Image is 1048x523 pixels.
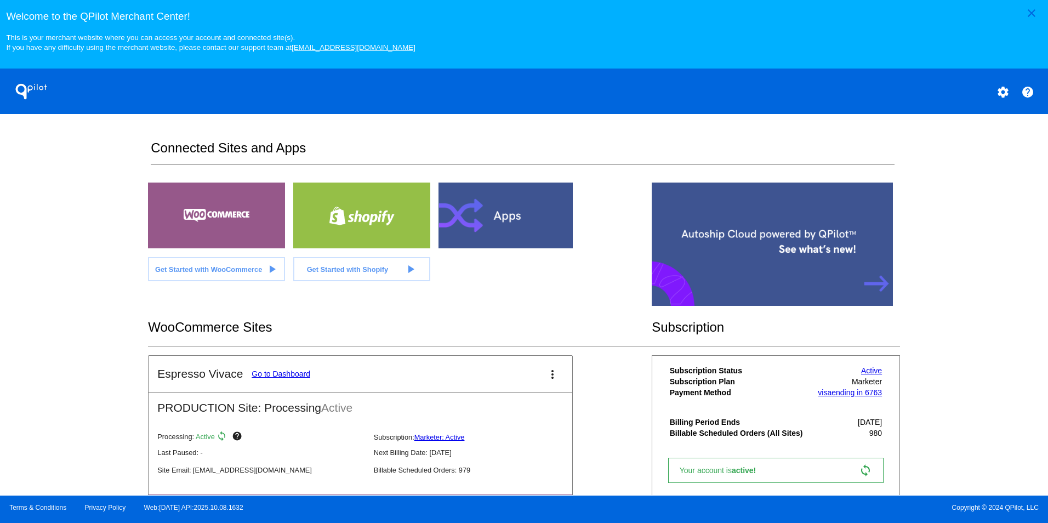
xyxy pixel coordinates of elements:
[252,369,310,378] a: Go to Dashboard
[6,33,415,52] small: This is your merchant website where you can access your account and connected site(s). If you hav...
[144,504,243,511] a: Web:[DATE] API:2025.10.08.1632
[293,257,430,281] a: Get Started with Shopify
[533,504,1039,511] span: Copyright © 2024 QPilot, LLC
[9,81,53,103] h1: QPilot
[151,140,894,165] h2: Connected Sites and Apps
[374,466,581,474] p: Billable Scheduled Orders: 979
[374,433,581,441] p: Subscription:
[1025,7,1038,20] mat-icon: close
[85,504,126,511] a: Privacy Policy
[307,265,389,274] span: Get Started with Shopify
[414,433,465,441] a: Marketer: Active
[861,366,882,375] a: Active
[668,458,884,483] a: Your account isactive! sync
[374,448,581,457] p: Next Billing Date: [DATE]
[157,466,364,474] p: Site Email: [EMAIL_ADDRESS][DOMAIN_NAME]
[669,388,812,397] th: Payment Method
[859,464,872,477] mat-icon: sync
[404,263,417,276] mat-icon: play_arrow
[818,388,831,397] span: visa
[292,43,415,52] a: [EMAIL_ADDRESS][DOMAIN_NAME]
[669,417,812,427] th: Billing Period Ends
[546,368,559,381] mat-icon: more_vert
[669,377,812,386] th: Subscription Plan
[680,466,767,475] span: Your account is
[149,393,572,414] h2: PRODUCTION Site: Processing
[155,265,262,274] span: Get Started with WooCommerce
[669,366,812,376] th: Subscription Status
[148,257,285,281] a: Get Started with WooCommerce
[818,388,882,397] a: visaending in 6763
[157,367,243,380] h2: Espresso Vivace
[217,431,230,444] mat-icon: sync
[852,377,882,386] span: Marketer
[9,504,66,511] a: Terms & Conditions
[6,10,1041,22] h3: Welcome to the QPilot Merchant Center!
[321,401,352,414] span: Active
[858,418,882,427] span: [DATE]
[869,429,882,437] span: 980
[157,431,364,444] p: Processing:
[996,86,1010,99] mat-icon: settings
[1021,86,1034,99] mat-icon: help
[196,433,215,441] span: Active
[669,428,812,438] th: Billable Scheduled Orders (All Sites)
[232,431,245,444] mat-icon: help
[157,448,364,457] p: Last Paused: -
[148,320,652,335] h2: WooCommerce Sites
[652,320,900,335] h2: Subscription
[732,466,761,475] span: active!
[265,263,278,276] mat-icon: play_arrow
